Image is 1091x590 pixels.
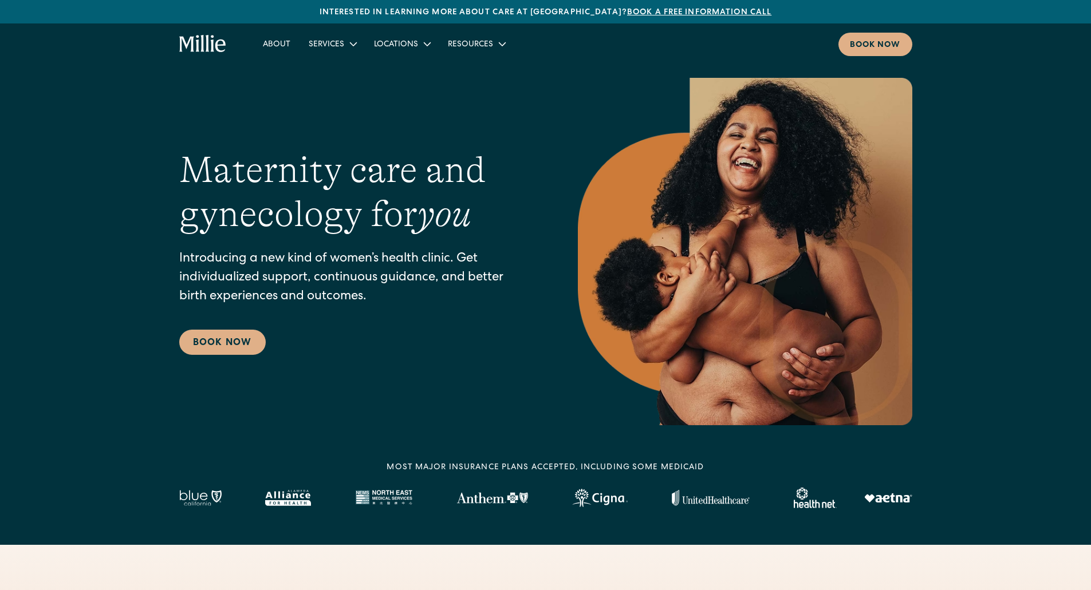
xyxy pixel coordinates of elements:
[838,33,912,56] a: Book now
[578,78,912,425] img: Smiling mother with her baby in arms, celebrating body positivity and the nurturing bond of postp...
[418,193,471,235] em: you
[627,9,771,17] a: Book a free information call
[456,492,528,504] img: Anthem Logo
[300,34,365,53] div: Services
[572,489,628,507] img: Cigna logo
[850,39,901,52] div: Book now
[179,490,222,506] img: Blue California logo
[864,493,912,502] img: Aetna logo
[179,148,532,236] h1: Maternity care and gynecology for
[355,490,412,506] img: North East Medical Services logo
[365,34,439,53] div: Locations
[179,330,266,355] a: Book Now
[794,488,837,508] img: Healthnet logo
[439,34,514,53] div: Resources
[179,35,227,53] a: home
[387,462,704,474] div: MOST MAJOR INSURANCE PLANS ACCEPTED, INCLUDING some MEDICAID
[374,39,418,51] div: Locations
[672,490,750,506] img: United Healthcare logo
[265,490,310,506] img: Alameda Alliance logo
[309,39,344,51] div: Services
[179,250,532,307] p: Introducing a new kind of women’s health clinic. Get individualized support, continuous guidance,...
[254,34,300,53] a: About
[448,39,493,51] div: Resources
